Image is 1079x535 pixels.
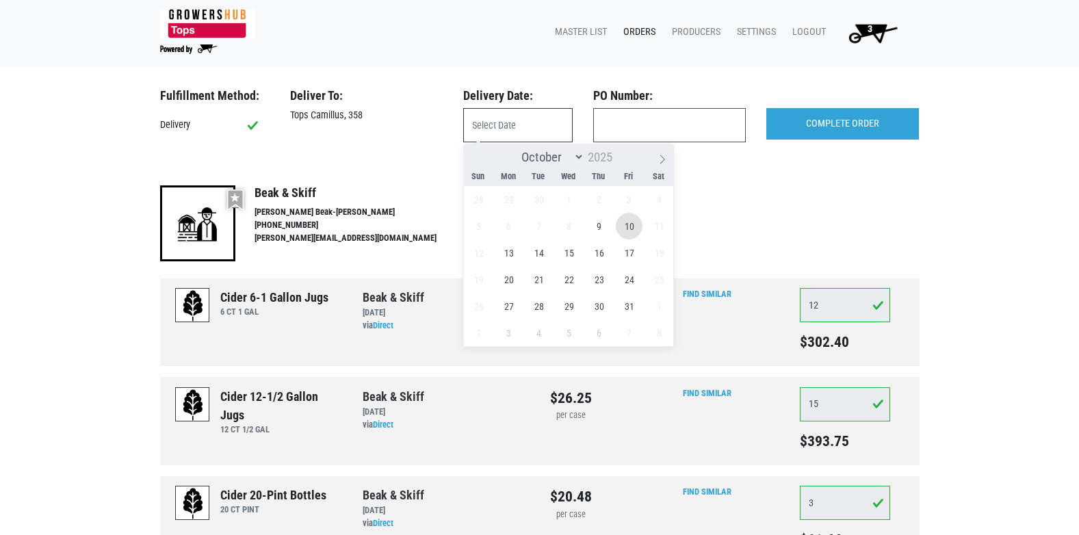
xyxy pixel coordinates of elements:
[176,289,210,323] img: placeholder-variety-43d6402dacf2d531de610a020419775a.svg
[683,289,731,299] a: Find Similar
[160,44,217,54] img: Powered by Big Wheelbarrow
[612,19,661,45] a: Orders
[800,486,891,520] input: Qty
[616,266,642,293] span: October 24, 2025
[781,19,831,45] a: Logout
[255,185,465,200] h4: Beak & Skiff
[280,108,453,123] div: Tops Camillus, 358
[220,504,326,514] h6: 20 CT PINT
[160,9,255,38] img: 279edf242af8f9d49a69d9d2afa010fb.png
[493,172,523,181] span: Mon
[616,239,642,266] span: October 17, 2025
[800,432,891,450] h5: $393.75
[550,508,592,521] div: per case
[616,213,642,239] span: October 10, 2025
[523,172,554,181] span: Tue
[550,486,592,508] div: $20.48
[495,186,522,213] span: September 29, 2025
[463,172,493,181] span: Sun
[525,239,552,266] span: October 14, 2025
[465,266,492,293] span: October 19, 2025
[525,319,552,346] span: November 4, 2025
[831,19,909,47] a: 3
[584,172,614,181] span: Thu
[586,319,612,346] span: November 6, 2025
[363,319,530,332] div: via
[220,288,328,306] div: Cider 6-1 Gallon Jugs
[550,387,592,409] div: $26.25
[683,486,731,497] a: Find Similar
[525,186,552,213] span: September 30, 2025
[290,88,443,103] h3: Deliver To:
[586,293,612,319] span: October 30, 2025
[556,293,582,319] span: October 29, 2025
[550,409,592,422] div: per case
[586,213,612,239] span: October 9, 2025
[616,186,642,213] span: October 3, 2025
[363,419,530,432] div: via
[463,108,573,142] input: Select Date
[373,518,393,528] a: Direct
[661,19,726,45] a: Producers
[614,172,644,181] span: Fri
[465,293,492,319] span: October 26, 2025
[220,486,326,504] div: Cider 20-Pint Bottles
[800,288,891,322] input: Qty
[363,306,530,319] div: [DATE]
[683,388,731,398] a: Find Similar
[616,293,642,319] span: October 31, 2025
[556,186,582,213] span: October 1, 2025
[363,504,530,517] div: [DATE]
[255,206,465,219] li: [PERSON_NAME] Beak-[PERSON_NAME]
[176,486,210,521] img: placeholder-variety-43d6402dacf2d531de610a020419775a.svg
[495,266,522,293] span: October 20, 2025
[556,239,582,266] span: October 15, 2025
[373,419,393,430] a: Direct
[726,19,781,45] a: Settings
[766,108,919,140] input: COMPLETE ORDER
[363,290,424,304] a: Beak & Skiff
[800,387,891,421] input: Qty
[160,185,235,261] img: 6-ffe85f7560f3a7bdc85868ce0f288644.png
[554,172,584,181] span: Wed
[465,213,492,239] span: October 5, 2025
[593,88,746,103] h3: PO Number:
[220,424,342,434] h6: 12 CT 1/2 GAL
[495,319,522,346] span: November 3, 2025
[363,389,424,404] a: Beak & Skiff
[525,266,552,293] span: October 21, 2025
[646,293,673,319] span: November 1, 2025
[525,293,552,319] span: October 28, 2025
[255,219,465,232] li: [PHONE_NUMBER]
[465,319,492,346] span: November 2, 2025
[644,172,674,181] span: Sat
[160,88,270,103] h3: Fulfillment Method:
[586,186,612,213] span: October 2, 2025
[556,213,582,239] span: October 8, 2025
[646,186,673,213] span: October 4, 2025
[646,213,673,239] span: October 11, 2025
[220,306,328,317] h6: 6 CT 1 GAL
[586,266,612,293] span: October 23, 2025
[495,213,522,239] span: October 6, 2025
[586,239,612,266] span: October 16, 2025
[516,148,585,166] select: Month
[363,406,530,419] div: [DATE]
[363,517,530,530] div: via
[220,387,342,424] div: Cider 12-1/2 Gallon Jugs
[255,232,465,245] li: [PERSON_NAME][EMAIL_ADDRESS][DOMAIN_NAME]
[495,293,522,319] span: October 27, 2025
[646,266,673,293] span: October 25, 2025
[646,319,673,346] span: November 8, 2025
[556,266,582,293] span: October 22, 2025
[556,319,582,346] span: November 5, 2025
[363,488,424,502] a: Beak & Skiff
[495,239,522,266] span: October 13, 2025
[176,388,210,422] img: placeholder-variety-43d6402dacf2d531de610a020419775a.svg
[525,213,552,239] span: October 7, 2025
[463,88,573,103] h3: Delivery Date:
[646,239,673,266] span: October 18, 2025
[544,19,612,45] a: Master List
[616,319,642,346] span: November 7, 2025
[842,19,903,47] img: Cart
